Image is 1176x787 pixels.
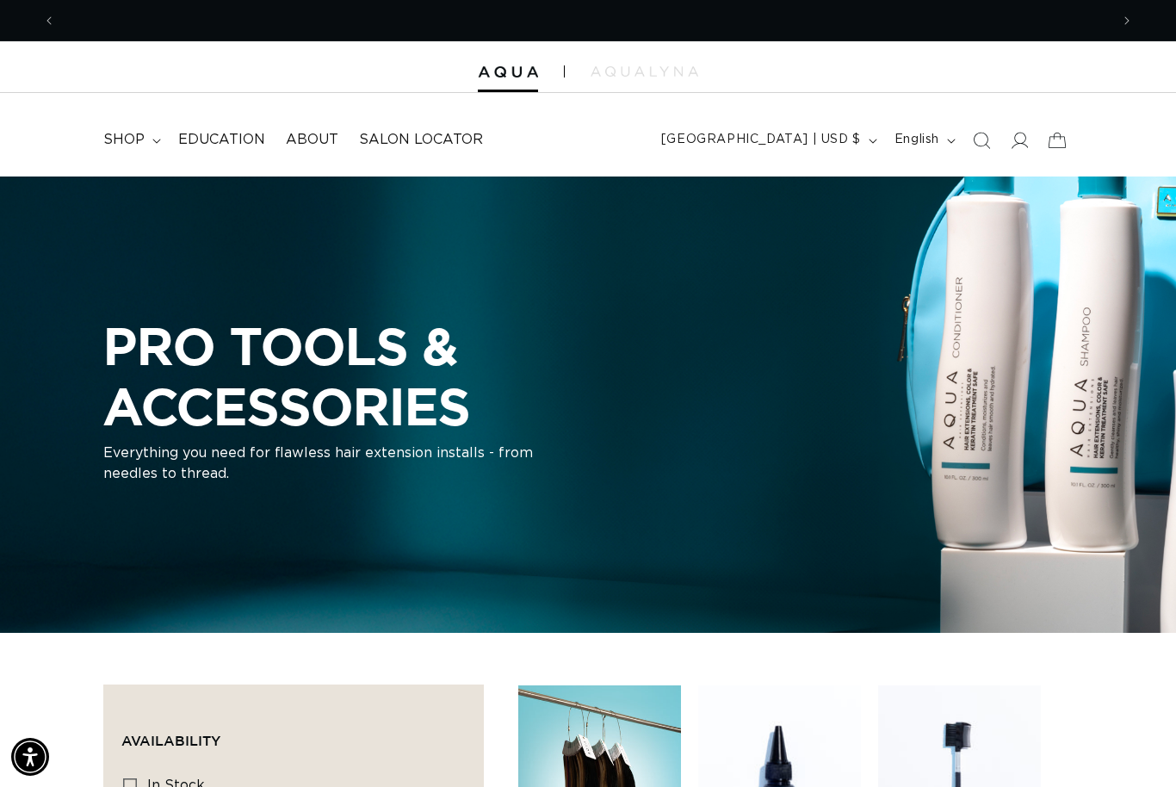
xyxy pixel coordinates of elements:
span: Availability [121,733,220,748]
a: Salon Locator [349,121,493,159]
span: shop [103,131,145,149]
summary: shop [93,121,168,159]
span: [GEOGRAPHIC_DATA] | USD $ [661,131,861,149]
summary: Availability (0 selected) [121,703,466,765]
span: Education [178,131,265,149]
div: Accessibility Menu [11,738,49,776]
h2: PRO TOOLS & ACCESSORIES [103,316,758,436]
span: English [894,131,939,149]
iframe: Chat Widget [1090,704,1176,787]
a: About [275,121,349,159]
a: Education [168,121,275,159]
p: Everything you need for flawless hair extension installs - from needles to thread. [103,443,534,485]
button: Previous announcement [30,4,68,37]
span: Salon Locator [359,131,483,149]
img: aqualyna.com [591,66,698,77]
img: Aqua Hair Extensions [478,66,538,78]
button: [GEOGRAPHIC_DATA] | USD $ [651,124,884,157]
button: English [884,124,962,157]
span: About [286,131,338,149]
button: Next announcement [1108,4,1146,37]
summary: Search [962,121,1000,159]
